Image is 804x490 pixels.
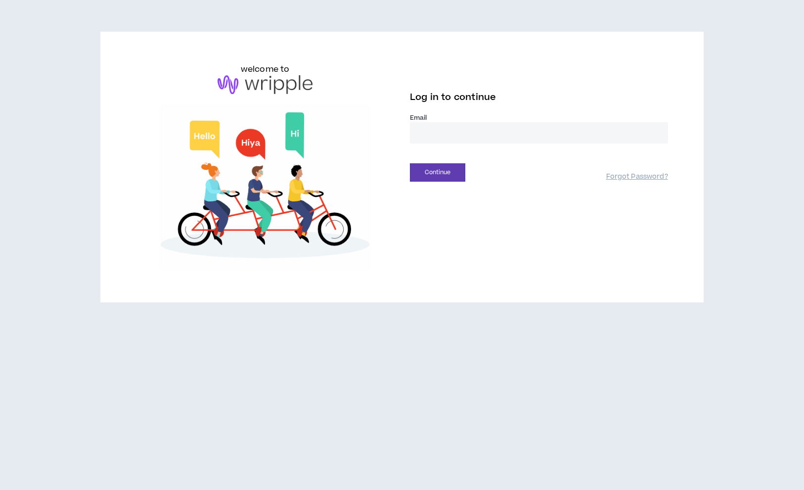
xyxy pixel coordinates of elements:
[410,163,465,182] button: Continue
[410,91,496,103] span: Log in to continue
[606,172,668,182] a: Forgot Password?
[218,75,313,94] img: logo-brand.png
[241,63,290,75] h6: welcome to
[136,104,394,271] img: Welcome to Wripple
[410,113,668,122] label: Email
